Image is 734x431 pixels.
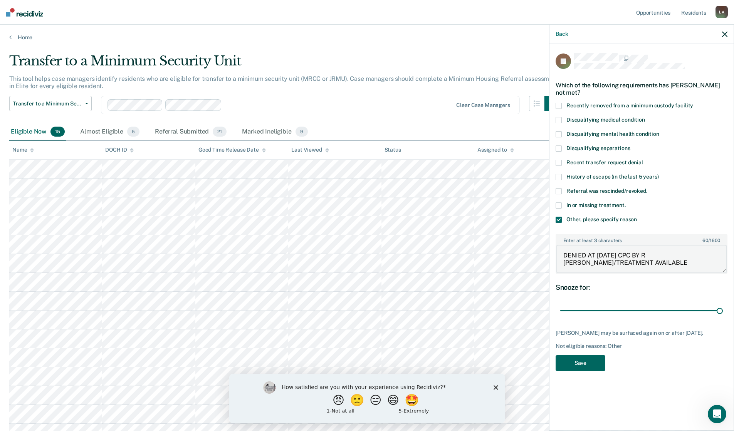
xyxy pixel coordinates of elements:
span: 15 [50,127,65,137]
div: Which of the following requirements has [PERSON_NAME] not met? [556,75,727,102]
span: Transfer to a Minimum Security Unit [13,100,82,107]
div: L A [716,6,728,18]
span: 9 [296,127,308,137]
span: 60 [702,238,708,243]
span: Disqualifying mental health condition [566,131,659,137]
img: Recidiviz [6,8,43,17]
span: 5 [127,127,139,137]
div: Transfer to a Minimum Security Unit [9,53,560,75]
textarea: DENIED AT [DATE] CPC BY R [PERSON_NAME]/TREATMENT AVAILABLE [556,245,727,273]
iframe: Intercom live chat [708,405,726,423]
label: Enter at least 3 characters [556,235,727,243]
div: Referral Submitted [153,124,228,140]
div: DOCR ID [105,147,134,153]
div: Marked Ineligible [240,124,309,140]
button: Save [556,355,605,371]
div: Good Time Release Date [198,147,266,153]
a: Home [9,34,725,41]
p: This tool helps case managers identify residents who are eligible for transfer to a minimum secur... [9,75,558,90]
span: History of escape (in the last 5 years) [566,174,659,180]
span: Recent transfer request denial [566,159,643,165]
div: Snooze for: [556,283,727,292]
div: Eligible Now [9,124,66,140]
div: Name [12,147,34,153]
div: Assigned to [477,147,514,153]
span: Referral was rescinded/revoked. [566,188,647,194]
div: Last Viewed [291,147,329,153]
span: Other, please specify reason [566,216,637,222]
button: Back [556,31,568,37]
span: Disqualifying separations [566,145,630,151]
div: Almost Eligible [79,124,141,140]
span: 21 [213,127,227,137]
div: Not eligible reasons: Other [556,343,727,349]
span: Recently removed from a minimum custody facility [566,102,693,109]
iframe: Survey by Kim from Recidiviz [229,374,505,423]
div: Clear case managers [456,102,510,109]
span: / 1600 [702,238,720,243]
span: In or missing treatment. [566,202,626,208]
div: Status [385,147,401,153]
span: Disqualifying medical condition [566,117,645,123]
div: [PERSON_NAME] may be surfaced again on or after [DATE]. [556,330,727,336]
